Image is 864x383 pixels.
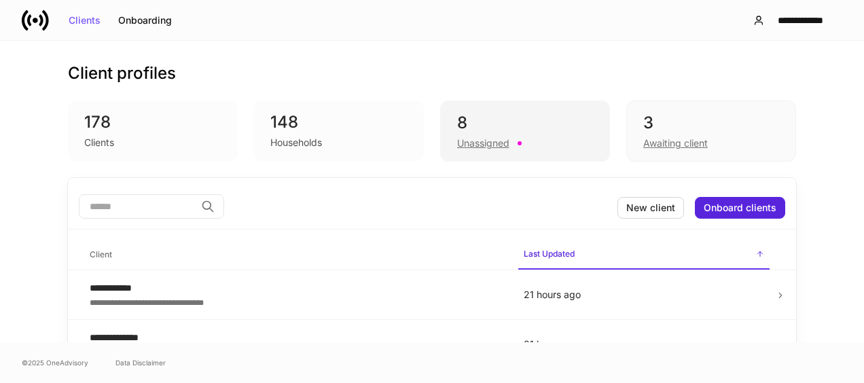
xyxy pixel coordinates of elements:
div: 3 [643,112,779,134]
span: © 2025 OneAdvisory [22,357,88,368]
a: Data Disclaimer [115,357,166,368]
button: Onboard clients [695,197,785,219]
div: 8Unassigned [440,101,610,162]
h6: Last Updated [524,247,575,260]
span: Client [84,241,507,269]
div: 148 [270,111,408,133]
div: Onboard clients [704,203,776,213]
div: Households [270,136,322,149]
div: Onboarding [118,16,172,25]
button: New client [617,197,684,219]
div: 178 [84,111,221,133]
div: Awaiting client [643,136,708,150]
button: Clients [60,10,109,31]
h3: Client profiles [68,62,176,84]
div: Clients [69,16,101,25]
div: Unassigned [457,136,509,150]
span: Last Updated [518,240,770,270]
h6: Client [90,248,112,261]
button: Onboarding [109,10,181,31]
div: 8 [457,112,593,134]
p: 21 hours ago [524,338,764,351]
div: 3Awaiting client [626,101,796,162]
p: 21 hours ago [524,288,764,302]
div: Clients [84,136,114,149]
div: New client [626,203,675,213]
